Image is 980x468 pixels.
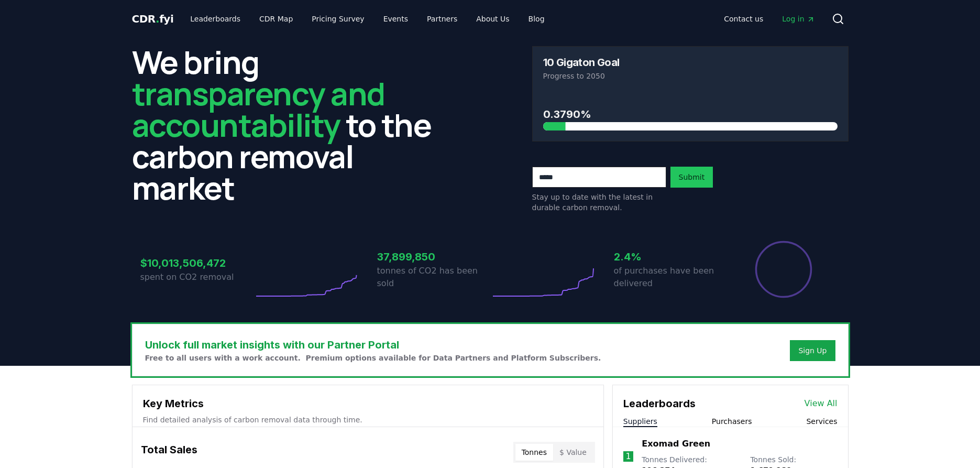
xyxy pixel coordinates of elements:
h3: Unlock full market insights with our Partner Portal [145,337,601,353]
button: Tonnes [515,444,553,461]
a: CDR.fyi [132,12,174,26]
h3: 2.4% [614,249,727,265]
a: Partners [419,9,466,28]
nav: Main [715,9,823,28]
h3: Total Sales [141,442,197,463]
h2: We bring to the carbon removal market [132,46,448,203]
p: Free to all users with a work account. Premium options available for Data Partners and Platform S... [145,353,601,363]
span: transparency and accountability [132,72,385,146]
p: Find detailed analysis of carbon removal data through time. [143,415,593,425]
button: Submit [670,167,713,188]
p: of purchases have been delivered [614,265,727,290]
a: Blog [520,9,553,28]
a: About Us [468,9,517,28]
button: Services [806,416,837,427]
h3: Key Metrics [143,396,593,411]
p: Stay up to date with the latest in durable carbon removal. [532,192,666,213]
button: Purchasers [712,416,752,427]
h3: $10,013,506,472 [140,255,254,271]
span: . [156,13,159,25]
p: 1 [625,450,631,463]
p: tonnes of CO2 has been sold [377,265,490,290]
a: Sign Up [798,345,827,356]
span: CDR fyi [132,13,174,25]
button: Suppliers [623,416,657,427]
a: Events [375,9,416,28]
a: CDR Map [251,9,301,28]
nav: Main [182,9,553,28]
h3: 10 Gigaton Goal [543,57,620,68]
a: Leaderboards [182,9,249,28]
span: Log in [782,14,814,24]
h3: 0.3790% [543,106,838,122]
a: Log in [774,9,823,28]
button: $ Value [553,444,593,461]
h3: Leaderboards [623,396,696,411]
button: Sign Up [790,340,835,361]
a: Pricing Survey [303,9,372,28]
a: Exomad Green [642,438,710,450]
a: View All [805,397,838,410]
p: Progress to 2050 [543,71,838,81]
h3: 37,899,850 [377,249,490,265]
div: Percentage of sales delivered [754,240,813,299]
p: spent on CO2 removal [140,271,254,284]
a: Contact us [715,9,772,28]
